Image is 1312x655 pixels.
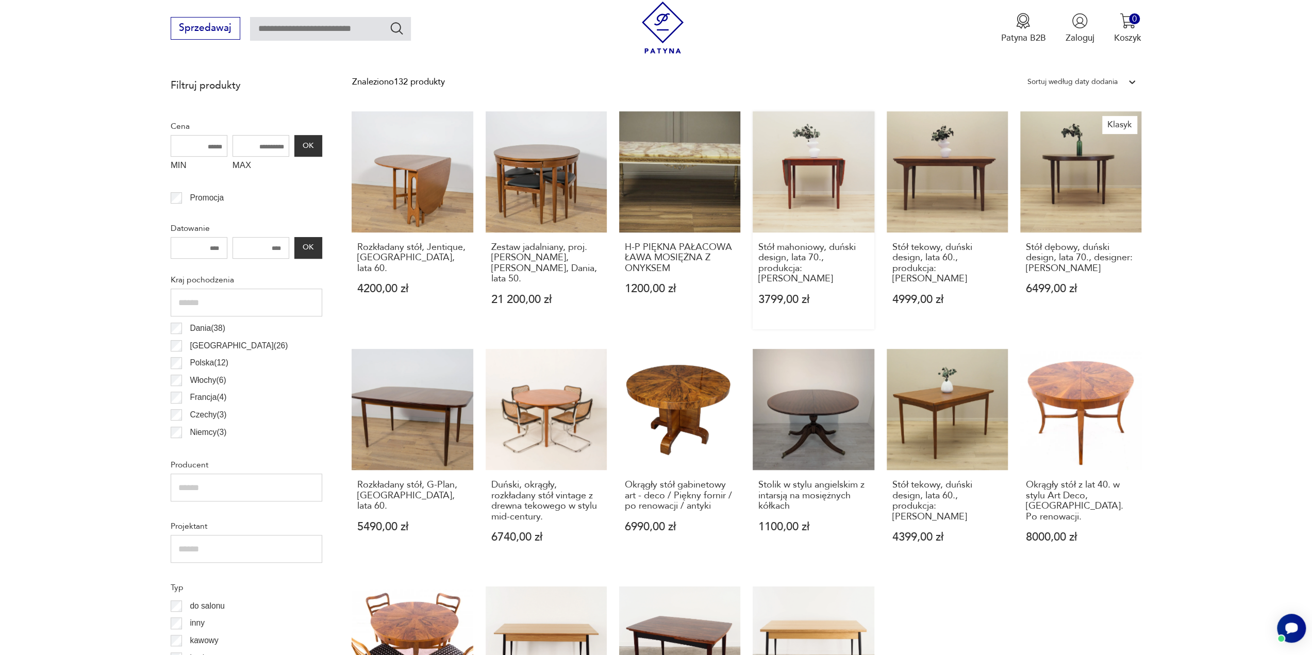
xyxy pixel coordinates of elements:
label: MAX [232,157,289,176]
label: MIN [171,157,227,176]
p: Polska ( 12 ) [190,356,228,370]
h3: Okrągły stół gabinetowy art - deco / Piękny fornir / po renowacji / antyki [625,480,735,511]
div: Znaleziono 132 produkty [352,75,444,89]
img: Ikona koszyka [1120,13,1136,29]
p: Włochy ( 6 ) [190,374,226,387]
p: 8000,00 zł [1026,532,1136,543]
p: Promocja [190,191,224,205]
p: 3799,00 zł [758,294,869,305]
h3: Stół tekowy, duński design, lata 60., produkcja: [PERSON_NAME] [892,242,1002,284]
p: Filtruj produkty [171,79,322,92]
p: 4999,00 zł [892,294,1002,305]
p: 1100,00 zł [758,522,869,532]
p: Zaloguj [1066,32,1094,44]
button: 0Koszyk [1114,13,1141,44]
button: OK [294,237,322,259]
h3: Stolik w stylu angielskim z intarsją na mosiężnych kółkach [758,480,869,511]
button: Zaloguj [1066,13,1094,44]
p: Koszyk [1114,32,1141,44]
p: 4200,00 zł [357,283,468,294]
h3: Stół tekowy, duński design, lata 60., produkcja: [PERSON_NAME] [892,480,1002,522]
div: 0 [1129,13,1140,24]
a: Okrągły stół z lat 40. w stylu Art Deco, Polska. Po renowacji.Okrągły stół z lat 40. w stylu Art ... [1020,349,1141,567]
a: Okrągły stół gabinetowy art - deco / Piękny fornir / po renowacji / antykiOkrągły stół gabinetowy... [619,349,740,567]
h3: Stół mahoniowy, duński design, lata 70., produkcja: [PERSON_NAME] [758,242,869,284]
p: Datowanie [171,222,322,235]
a: Stolik w stylu angielskim z intarsją na mosiężnych kółkachStolik w stylu angielskim z intarsją na... [753,349,874,567]
p: Cena [171,120,322,133]
h3: Stół dębowy, duński design, lata 70., designer: [PERSON_NAME] [1026,242,1136,274]
a: Duński, okrągły, rozkładany stół vintage z drewna tekowego w stylu mid-century.Duński, okrągły, r... [486,349,607,567]
p: do salonu [190,599,225,613]
h3: Duński, okrągły, rozkładany stół vintage z drewna tekowego w stylu mid-century. [491,480,602,522]
p: Producent [171,458,322,472]
a: Sprzedawaj [171,25,240,33]
a: Stół tekowy, duński design, lata 60., produkcja: DaniaStół tekowy, duński design, lata 60., produ... [887,349,1008,567]
p: Francja ( 4 ) [190,391,226,404]
p: Projektant [171,519,322,533]
p: Szwecja ( 3 ) [190,443,229,456]
a: Ikona medaluPatyna B2B [1001,13,1045,44]
a: Rozkładany stół, G-Plan, Wielka Brytania, lata 60.Rozkładany stół, G-Plan, [GEOGRAPHIC_DATA], lat... [352,349,473,567]
p: Niemcy ( 3 ) [190,426,226,439]
p: 1200,00 zł [625,283,735,294]
iframe: Smartsupp widget button [1277,614,1306,643]
div: Sortuj według daty dodania [1027,75,1118,89]
h3: H-P PIĘKNA PAŁACOWA ŁAWA MOSIĘŻNA Z ONYKSEM [625,242,735,274]
a: Stół tekowy, duński design, lata 60., produkcja: DaniaStół tekowy, duński design, lata 60., produ... [887,111,1008,329]
h3: Rozkładany stół, G-Plan, [GEOGRAPHIC_DATA], lata 60. [357,480,468,511]
img: Ikonka użytkownika [1072,13,1088,29]
button: Patyna B2B [1001,13,1045,44]
button: OK [294,135,322,157]
p: Kraj pochodzenia [171,273,322,287]
img: Patyna - sklep z meblami i dekoracjami vintage [637,2,689,54]
p: Patyna B2B [1001,32,1045,44]
a: KlasykStół dębowy, duński design, lata 70., designer: Kai KristiansenStół dębowy, duński design, ... [1020,111,1141,329]
p: [GEOGRAPHIC_DATA] ( 26 ) [190,339,288,352]
p: 5490,00 zł [357,522,468,532]
button: Sprzedawaj [171,17,240,40]
p: 21 200,00 zł [491,294,602,305]
img: Ikona medalu [1015,13,1031,29]
p: 6499,00 zł [1026,283,1136,294]
button: Szukaj [389,21,404,36]
h3: Rozkładany stół, Jentique, [GEOGRAPHIC_DATA], lata 60. [357,242,468,274]
p: inny [190,616,205,630]
h3: Zestaw jadalniany, proj. [PERSON_NAME], [PERSON_NAME], Dania, lata 50. [491,242,602,284]
p: 4399,00 zł [892,532,1002,543]
a: Zestaw jadalniany, proj. H. Olsen, Frem Røjle, Dania, lata 50.Zestaw jadalniany, proj. [PERSON_NA... [486,111,607,329]
a: H-P PIĘKNA PAŁACOWA ŁAWA MOSIĘŻNA Z ONYKSEMH-P PIĘKNA PAŁACOWA ŁAWA MOSIĘŻNA Z ONYKSEM1200,00 zł [619,111,740,329]
p: Czechy ( 3 ) [190,408,226,422]
p: Typ [171,581,322,594]
h3: Okrągły stół z lat 40. w stylu Art Deco, [GEOGRAPHIC_DATA]. Po renowacji. [1026,480,1136,522]
a: Stół mahoniowy, duński design, lata 70., produkcja: DaniaStół mahoniowy, duński design, lata 70.,... [753,111,874,329]
a: Rozkładany stół, Jentique, Wielka Brytania, lata 60.Rozkładany stół, Jentique, [GEOGRAPHIC_DATA],... [352,111,473,329]
p: 6740,00 zł [491,532,602,543]
p: Dania ( 38 ) [190,322,225,335]
p: 6990,00 zł [625,522,735,532]
p: kawowy [190,634,218,647]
